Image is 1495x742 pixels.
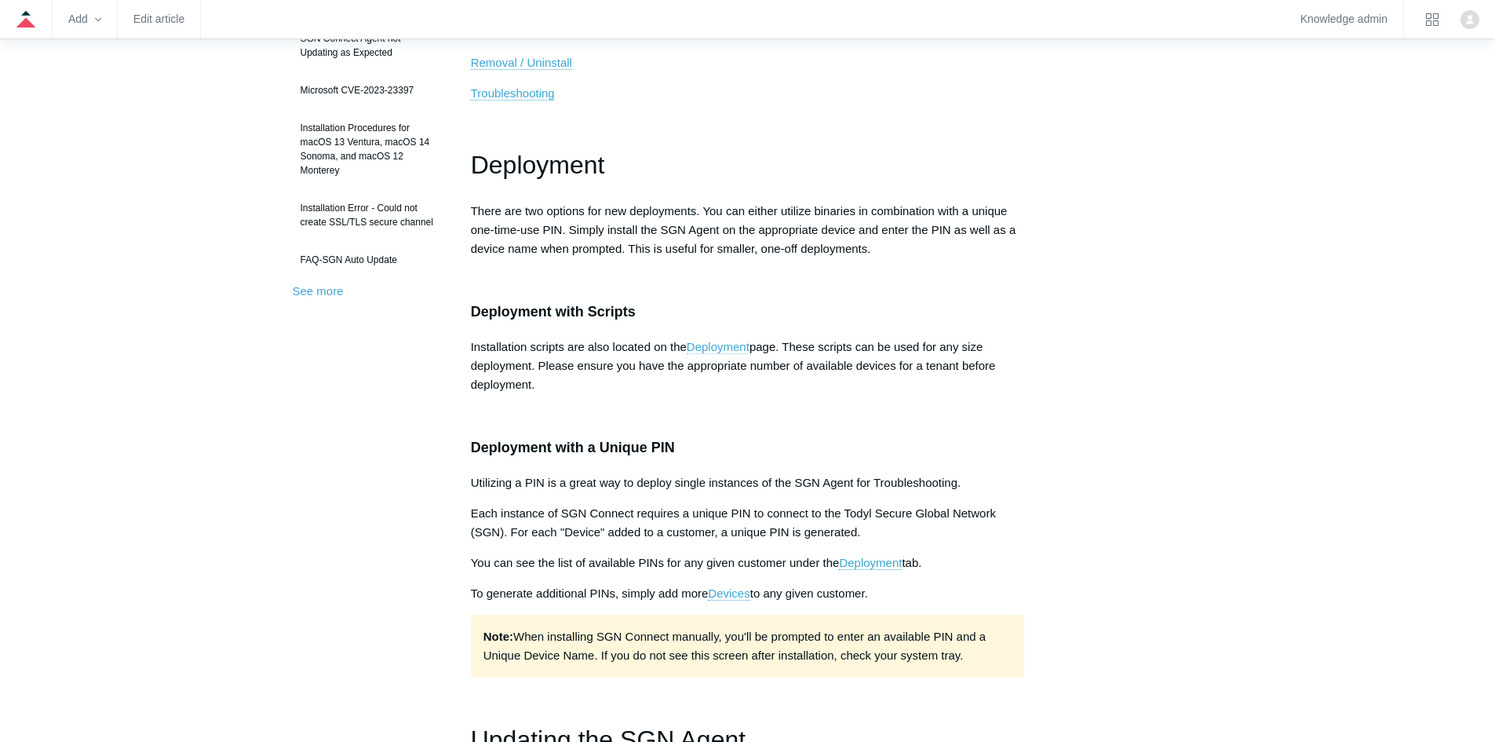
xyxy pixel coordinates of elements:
a: Microsoft CVE-2023-23397 [293,75,447,105]
span: To generate additional PINs, simply add more [471,587,709,600]
span: to any given customer. [750,587,868,600]
span: Removal / Uninstall [471,56,572,69]
a: Installation Procedures for macOS 13 Ventura, macOS 14 Sonoma, and macOS 12 Monterey [293,113,447,185]
a: Troubleshooting [471,86,555,101]
span: Deployment with a Unique PIN [471,440,675,455]
a: Devices [708,587,749,601]
span: Each instance of SGN Connect requires a unique PIN to connect to the Todyl Secure Global Network ... [471,506,996,539]
a: FAQ-SGN Auto Update [293,245,447,275]
a: Knowledge admin [1300,15,1387,24]
zd-hc-trigger: Click your profile icon to open the profile menu [1460,10,1479,29]
a: Removal / Uninstall [471,56,572,70]
span: page. These scripts can be used for any size deployment. Please ensure you have the appropriate n... [471,340,996,391]
strong: Note: [483,630,513,643]
span: Utilizing a PIN is a great way to deploy single instances of the SGN Agent for Troubleshooting. [471,476,961,489]
p: When installing SGN Connect manually, you'll be prompted to enter an available PIN and a Unique D... [471,615,1025,678]
zd-hc-trigger: Add [68,15,101,24]
a: Installation Error - Could not create SSL/TLS secure channel [293,193,447,237]
span: Installation scripts are also located on the [471,340,687,353]
a: Deployment [839,556,902,570]
span: There are two options for new deployments. You can either utilize binaries in combination with a ... [471,204,1016,255]
a: Edit article [133,15,184,24]
span: tab. [902,556,921,569]
img: user avatar [1460,10,1479,29]
span: You can see the list of available PINs for any given customer under the [471,556,840,569]
a: Deployment [687,340,749,354]
span: Deployment with Scripts [471,304,636,320]
a: See more [293,284,344,298]
a: SGN Connect Agent not Updating as Expected [293,24,447,68]
span: Deployment [471,151,605,179]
